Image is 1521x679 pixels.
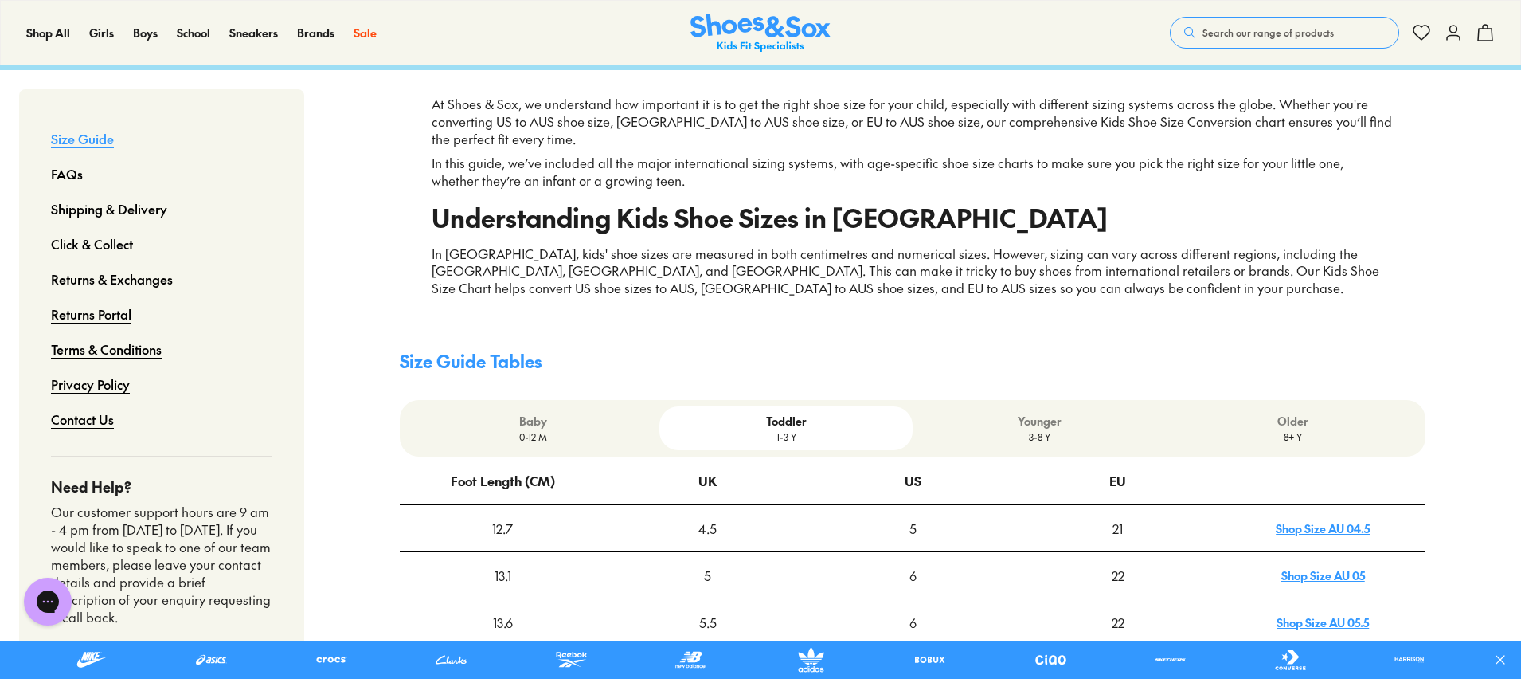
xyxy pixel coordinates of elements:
[89,25,114,41] a: Girls
[51,504,272,626] p: Our customer support hours are 9 am - 4 pm from [DATE] to [DATE]. If you would like to speak to o...
[51,261,173,296] a: Returns & Exchanges
[905,458,921,503] div: US
[229,25,278,41] a: Sneakers
[1016,553,1220,598] div: 22
[400,348,1425,375] h4: Size Guide Tables
[690,14,831,53] img: SNS_Logo_Responsive.svg
[606,553,810,598] div: 5
[451,458,555,503] div: Foot Length (CM)
[413,413,653,430] p: Baby
[690,14,831,53] a: Shoes & Sox
[1277,614,1369,630] a: Shop Size AU 05.5
[811,600,1015,645] div: 6
[16,572,80,631] iframe: Gorgias live chat messenger
[1016,600,1220,645] div: 22
[606,600,810,645] div: 5.5
[1281,567,1365,583] a: Shop Size AU 05
[401,506,604,551] div: 12.7
[432,96,1394,148] p: At Shoes & Sox, we understand how important it is to get the right shoe size for your child, espe...
[51,121,114,156] a: Size Guide
[919,413,1159,430] p: Younger
[606,506,810,551] div: 4.5
[51,226,133,261] a: Click & Collect
[1202,26,1334,40] span: Search our range of products
[1276,520,1370,536] a: Shop Size AU 04.5
[1170,17,1399,49] button: Search our range of products
[177,25,210,41] a: School
[811,506,1015,551] div: 5
[51,191,167,226] a: Shipping & Delivery
[51,156,83,191] a: FAQs
[666,430,906,444] p: 1-3 Y
[1109,458,1126,503] div: EU
[297,25,334,41] a: Brands
[401,553,604,598] div: 13.1
[26,25,70,41] a: Shop All
[51,367,130,402] a: Privacy Policy
[1172,413,1413,430] p: Older
[1016,506,1220,551] div: 21
[432,155,1394,190] p: In this guide, we’ve included all the major international sizing systems, with age-specific shoe ...
[432,209,1394,226] h2: Understanding Kids Shoe Sizes in [GEOGRAPHIC_DATA]
[354,25,377,41] a: Sale
[432,245,1394,298] p: In [GEOGRAPHIC_DATA], kids' shoe sizes are measured in both centimetres and numerical sizes. Howe...
[413,430,653,444] p: 0-12 M
[698,458,717,503] div: UK
[1172,430,1413,444] p: 8+ Y
[51,332,162,367] a: Terms & Conditions
[51,402,114,437] a: Contact Us
[811,553,1015,598] div: 6
[666,413,906,430] p: Toddler
[133,25,158,41] a: Boys
[51,476,272,497] h4: Need Help?
[401,600,604,645] div: 13.6
[51,296,131,332] a: Returns Portal
[919,430,1159,444] p: 3-8 Y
